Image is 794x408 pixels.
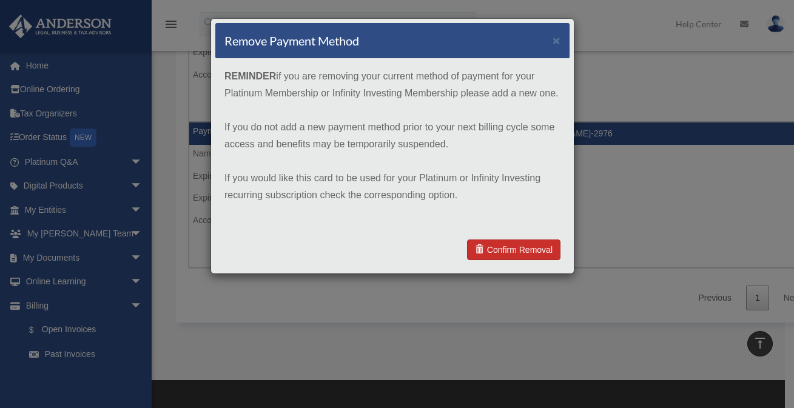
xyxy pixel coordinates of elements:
[224,119,560,153] p: If you do not add a new payment method prior to your next billing cycle some access and benefits ...
[224,32,359,49] h4: Remove Payment Method
[224,170,560,204] p: If you would like this card to be used for your Platinum or Infinity Investing recurring subscrip...
[467,239,560,260] a: Confirm Removal
[215,59,570,230] div: if you are removing your current method of payment for your Platinum Membership or Infinity Inves...
[553,34,560,47] button: ×
[224,71,276,81] strong: REMINDER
